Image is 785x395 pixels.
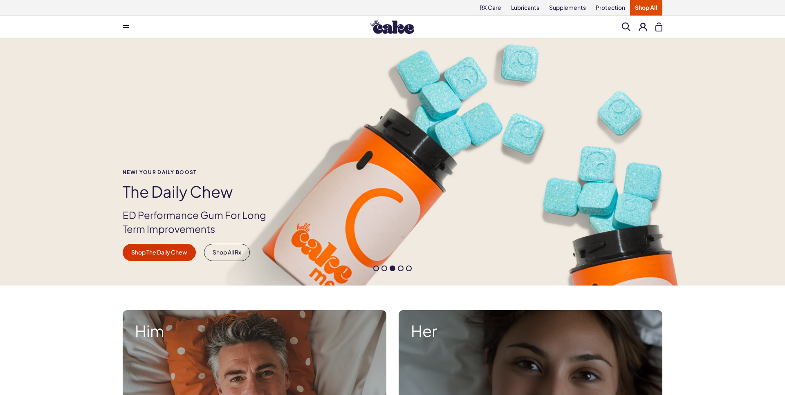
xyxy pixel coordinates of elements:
[135,322,374,339] strong: Him
[123,183,279,200] h1: The Daily Chew
[123,208,279,236] p: ED Performance Gum For Long Term Improvements
[411,322,650,339] strong: Her
[370,20,414,34] img: Hello Cake
[123,170,279,175] span: NEW! YOUR DAILY BOOST
[123,244,196,261] a: Shop The Daily Chew
[204,244,250,261] a: Shop All Rx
